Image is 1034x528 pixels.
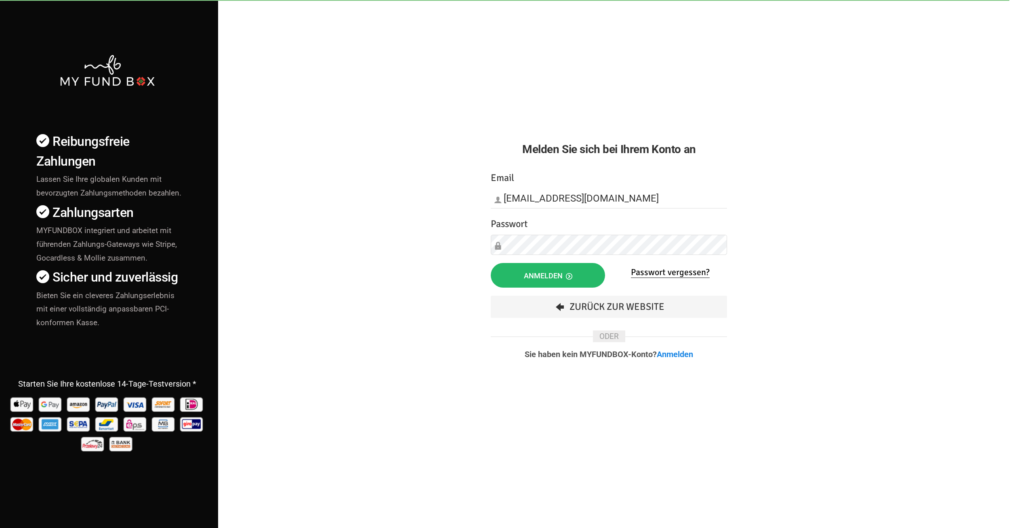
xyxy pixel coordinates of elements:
[59,54,156,87] img: mfbwhite.png
[36,291,174,328] span: Bieten Sie ein cleveres Zahlungserlebnis mit einer vollständig anpassbaren PCI-konformen Kasse.
[38,394,64,414] img: Google Pay
[593,330,625,342] span: ODER
[94,394,120,414] img: Paypal
[491,141,727,158] h2: Melden Sie sich bei Ihrem Konto an
[631,267,710,278] a: Passwort vergessen?
[491,217,528,231] label: Passwort
[179,394,205,414] img: Ideal Pay
[66,414,92,434] img: sepa Pay
[36,267,186,287] h4: Sicher und zuverlässig
[94,414,120,434] img: Bancontact Pay
[122,394,149,414] img: Visa
[524,271,572,280] span: Anmelden
[491,296,727,318] a: Zurück zur Website
[36,226,177,263] span: MYFUNDBOX integriert und arbeitet mit führenden Zahlungs-Gateways wie Stripe, Gocardless & Mollie...
[179,414,205,434] img: giropay
[491,188,727,208] input: Email
[491,350,727,358] p: Sie haben kein MYFUNDBOX-Konto?
[491,170,514,185] label: Email
[151,414,177,434] img: mb Pay
[38,414,64,434] img: american_express Pay
[66,394,92,414] img: Amazon
[9,414,36,434] img: Mastercard Pay
[122,414,149,434] img: EPS Pay
[491,263,605,288] button: Anmelden
[151,394,177,414] img: Sofort Pay
[657,349,693,359] a: Anmelden
[36,203,186,223] h4: Zahlungsarten
[80,434,106,454] img: p24 Pay
[36,132,186,171] h4: Reibungsfreie Zahlungen
[36,175,181,198] span: Lassen Sie Ihre globalen Kunden mit bevorzugten Zahlungsmethoden bezahlen.
[9,394,36,414] img: Apple Pay
[108,434,135,454] img: banktransfer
